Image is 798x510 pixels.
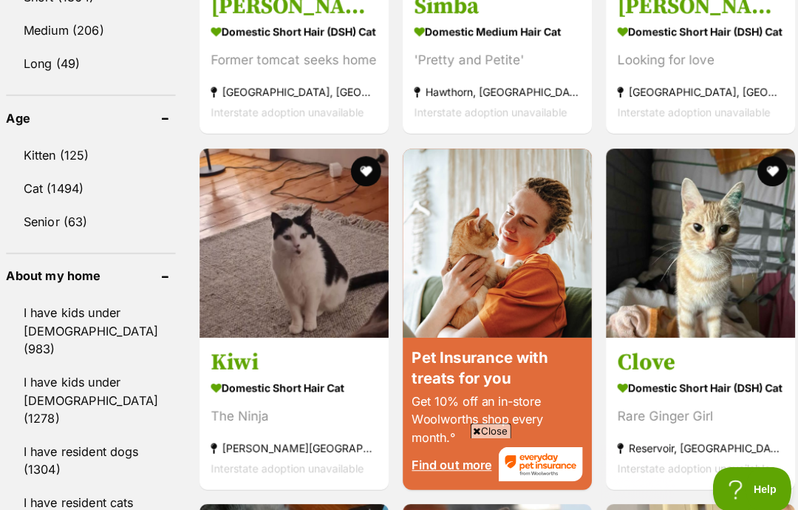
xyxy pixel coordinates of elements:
h3: Kiwi [212,341,375,370]
a: Clove Domestic Short Hair (DSH) Cat Rare Ginger Girl Reservoir, [GEOGRAPHIC_DATA] Interstate adop... [600,330,785,480]
a: Senior (63) [11,202,177,233]
div: Former tomcat seeks home [212,50,375,69]
div: 'Pretty and Petite' [412,50,575,69]
a: Medium (206) [11,14,177,45]
a: Kiwi Domestic Short Hair Cat The Ninja [PERSON_NAME][GEOGRAPHIC_DATA], [GEOGRAPHIC_DATA] Intersta... [201,330,386,480]
button: favourite [748,153,778,183]
div: Rare Ginger Girl [611,398,774,418]
strong: Domestic Short Hair Cat [212,370,375,391]
a: Kitten (125) [11,137,177,168]
div: Looking for love [611,50,774,69]
span: Interstate adoption unavailable [412,104,562,117]
a: I have kids under [DEMOGRAPHIC_DATA] (1278) [11,359,177,426]
img: Kiwi - Domestic Short Hair Cat [201,146,386,331]
strong: Domestic Short Hair (DSH) Cat [611,21,774,42]
a: Cat (1494) [11,169,177,200]
img: Clove - Domestic Short Hair (DSH) Cat [600,146,785,331]
a: I have resident dogs (1304) [11,427,177,476]
span: Interstate adoption unavailable [611,453,761,466]
div: The Ninja [212,398,375,418]
a: I have kids under [DEMOGRAPHIC_DATA] (983) [11,291,177,358]
strong: Domestic Short Hair (DSH) Cat [212,21,375,42]
strong: Domestic Short Hair (DSH) Cat [611,370,774,391]
a: Long (49) [11,47,177,78]
strong: Hawthorn, [GEOGRAPHIC_DATA] [412,81,575,101]
header: About my home [11,264,177,277]
strong: Domestic Medium Hair Cat [412,21,575,42]
strong: [GEOGRAPHIC_DATA], [GEOGRAPHIC_DATA] [212,81,375,101]
span: Interstate adoption unavailable [212,104,362,117]
strong: [GEOGRAPHIC_DATA], [GEOGRAPHIC_DATA] [611,81,774,101]
span: Close [467,415,507,430]
h3: Clove [611,341,774,370]
button: favourite [349,153,379,183]
span: Interstate adoption unavailable [611,104,761,117]
strong: Reservoir, [GEOGRAPHIC_DATA] [611,429,774,449]
header: Age [11,109,177,122]
iframe: Advertisement [130,436,668,503]
iframe: Help Scout Beacon - Open [705,458,783,503]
